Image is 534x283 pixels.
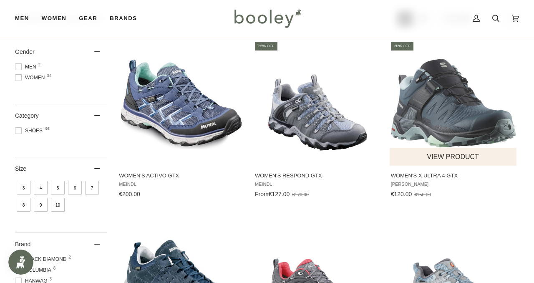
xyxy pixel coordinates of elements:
span: Gender [15,48,35,55]
span: Size: 8 [17,198,30,212]
span: Gear [79,14,97,23]
span: Size: 6 [68,181,82,195]
a: Women's Activo GTX [118,40,245,201]
span: Women [15,74,47,81]
span: €127.00 [269,191,290,197]
span: [PERSON_NAME] [391,182,516,187]
img: Women's Activo GTX Jeans / Mint - Booley Galway [119,40,244,166]
img: Booley [231,6,304,30]
span: Size [15,165,26,172]
span: Size: 10 [51,198,65,212]
span: Brand [15,241,30,248]
button: View product [390,148,516,166]
span: Meindl [255,182,380,187]
span: From [255,191,269,197]
span: €150.00 [414,192,431,197]
div: 20% off [391,42,414,51]
img: Meindl Women's Respond GTX Graphite / Sky - Booley Galway [255,40,380,166]
div: 25% off [255,42,278,51]
span: Men [15,14,29,23]
span: Size: 4 [34,181,48,195]
span: Women's Respond GTX [255,172,380,179]
span: Men [15,63,39,71]
a: Women's Respond GTX [254,40,381,201]
span: Brands [110,14,137,23]
a: Women's X Ultra 4 GTX [390,40,517,201]
span: Women's Activo GTX [119,172,244,179]
span: Size: 5 [51,181,65,195]
span: 34 [47,74,51,78]
span: €120.00 [391,191,412,197]
span: Women's X Ultra 4 GTX [391,172,516,179]
span: Women [42,14,66,23]
span: Size: 7 [85,181,99,195]
span: €170.00 [292,192,309,197]
span: Size: 9 [34,198,48,212]
span: Columbia [15,266,54,274]
span: Meindl [119,182,244,187]
span: €200.00 [119,191,140,197]
img: Salomon Women's X Ultra 4 GTX Stargazer / Carbon / Stone Blue - Booley Galway [391,40,516,166]
span: Category [15,112,39,119]
span: 8 [53,266,56,270]
iframe: Button to open loyalty program pop-up [8,250,33,275]
span: 2 [68,255,71,260]
span: 34 [45,127,49,131]
span: Size: 3 [17,181,30,195]
span: Shoes [15,127,45,134]
span: Black Diamond [15,255,69,263]
span: 3 [50,277,52,281]
span: 2 [38,63,41,67]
